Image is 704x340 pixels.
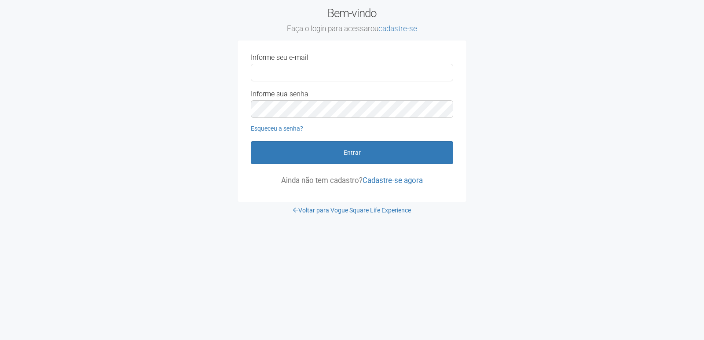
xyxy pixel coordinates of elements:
button: Entrar [251,141,453,164]
label: Informe seu e-mail [251,54,308,62]
a: Esqueceu a senha? [251,125,303,132]
a: Voltar para Vogue Square Life Experience [293,207,411,214]
a: Cadastre-se agora [363,176,423,185]
span: ou [370,24,417,33]
small: Faça o login para acessar [238,24,466,34]
p: Ainda não tem cadastro? [251,176,453,184]
label: Informe sua senha [251,90,308,98]
h2: Bem-vindo [238,7,466,34]
a: cadastre-se [378,24,417,33]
